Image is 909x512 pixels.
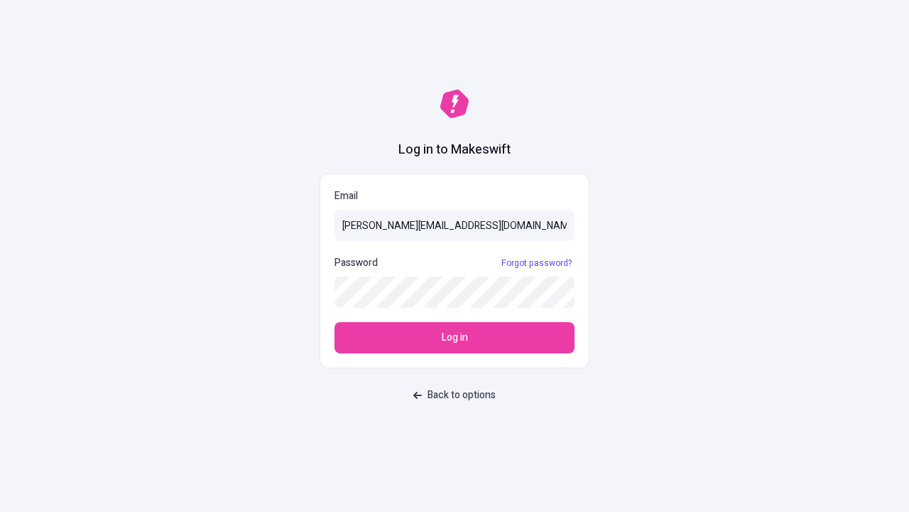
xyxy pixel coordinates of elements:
[499,257,575,269] a: Forgot password?
[405,383,504,408] button: Back to options
[334,322,575,353] button: Log in
[334,210,575,241] input: Email
[334,255,378,271] p: Password
[334,188,575,204] p: Email
[442,330,468,346] span: Log in
[398,141,511,159] h1: Log in to Makeswift
[428,388,496,403] span: Back to options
